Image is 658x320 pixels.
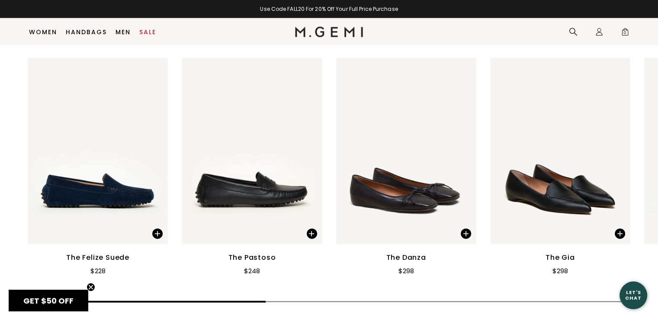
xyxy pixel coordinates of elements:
div: Let's Chat [619,290,647,301]
img: v_11763_02_Hover_New_TheGia_Black_Leather_290x387_crop_center.jpg [490,58,630,245]
img: M.Gemi [295,27,363,37]
div: $248 [244,266,260,276]
a: The Gia$298 [490,58,630,276]
div: $298 [552,266,568,276]
img: v_11573_01_Main_New_ThePastoso_Black_Leather_290x387_crop_center.jpg [182,58,322,245]
a: The Danza$298 [336,58,476,276]
div: GET $50 OFFClose teaser [9,290,88,311]
div: The Pastoso [228,252,276,263]
img: v_11364_02_HOVER_NEW_THEDANZA_BLACK_LEATHER_290x387_crop_center.jpg [336,58,476,245]
span: GET $50 OFF [23,295,74,306]
a: Men [116,29,131,36]
button: Close teaser [87,283,95,291]
a: Handbags [66,29,107,36]
a: Women [29,29,57,36]
div: $228 [90,266,106,276]
div: The Danza [386,252,426,263]
a: The Pastoso$248 [182,58,322,276]
img: v_05671_01_Main_New_TheFelize_MidnightBlue_Suede_290x387_crop_center.jpg [28,58,168,245]
div: The Felize Suede [66,252,129,263]
div: The Gia [546,252,575,263]
div: $298 [398,266,414,276]
span: 0 [621,29,629,38]
a: The Felize Suede$228 [28,58,168,276]
a: Sale [139,29,156,36]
